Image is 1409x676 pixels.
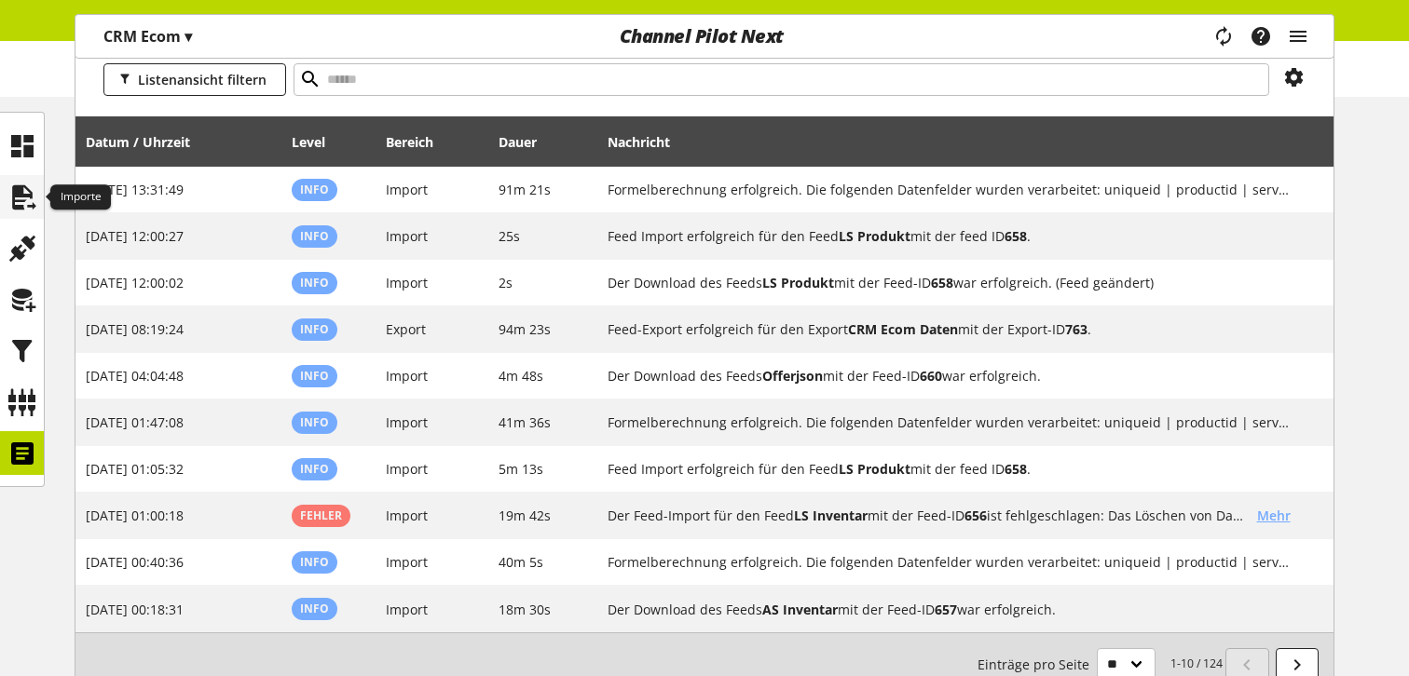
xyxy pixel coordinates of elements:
span: Info [300,321,329,337]
span: Export [386,320,426,338]
span: [DATE] 00:40:36 [86,553,184,571]
span: Import [386,227,428,245]
span: [DATE] 01:00:18 [86,507,184,524]
span: [DATE] 01:47:08 [86,413,184,431]
span: Import [386,553,428,571]
span: [DATE] 00:18:31 [86,601,184,618]
span: 94m 23s [499,320,551,338]
span: Info [300,601,329,616]
span: Info [300,461,329,477]
h2: Der Feed-Import für den Feed LS Inventar mit der Feed-ID 656 ist fehlgeschlagen: Das Löschen von ... [608,506,1243,525]
h2: Formelberechnung erfolgreich. Die folgenden Datenfelder wurden verarbeitet: uniqueid | productid ... [608,180,1290,199]
span: Fehler [300,507,342,523]
span: 40m 5s [499,553,543,571]
span: [DATE] 12:00:02 [86,274,184,291]
span: Info [300,368,329,384]
span: Listenansicht filtern [138,70,267,89]
button: Listenansicht filtern [103,63,286,96]
span: ▾ [185,26,192,47]
b: 658 [1005,460,1027,478]
span: 5m 13s [499,460,543,478]
h2: Feed Import erfolgreich für den Feed LS Produkt mit der feed ID 658. [608,459,1290,479]
span: 41m 36s [499,413,551,431]
b: Offerjson [762,367,823,385]
span: [DATE] 13:31:49 [86,181,184,198]
b: LS Inventar [794,507,868,524]
span: Import [386,507,428,524]
b: 763 [1065,320,1088,338]
b: 658 [1005,227,1027,245]
div: Level [292,132,344,152]
b: 658 [931,274,953,291]
span: 25s [499,227,520,245]
span: Import [386,367,428,385]
b: LS Produkt [839,460,910,478]
span: Import [386,460,428,478]
p: CRM Ecom [103,25,192,47]
b: CRM Ecom Daten [848,320,958,338]
span: Import [386,413,428,431]
span: 2s [499,274,513,291]
span: [DATE] 12:00:27 [86,227,184,245]
div: Importe [50,184,111,210]
b: 657 [935,601,957,618]
span: Info [300,182,329,197]
span: [DATE] 01:05:32 [86,460,184,478]
span: 91m 21s [499,181,551,198]
span: Info [300,275,329,291]
div: Nachricht [608,123,1324,160]
b: 660 [920,367,942,385]
h2: Feed-Export erfolgreich für den Export CRM Ecom Daten mit der Export-ID 763. [608,319,1290,339]
button: Mehr [1243,499,1305,532]
b: 656 [964,507,987,524]
b: LS Produkt [762,274,834,291]
nav: main navigation [75,14,1334,59]
span: Info [300,554,329,570]
span: 19m 42s [499,507,551,524]
b: LS Produkt [839,227,910,245]
span: Info [300,228,329,244]
span: Import [386,274,428,291]
span: Mehr [1257,506,1291,525]
div: Dauer [499,132,555,152]
h2: Formelberechnung erfolgreich. Die folgenden Datenfelder wurden verarbeitet: uniqueid | productid ... [608,412,1290,432]
h2: Der Download des Feeds Offerjson mit der Feed-ID 660 war erfolgreich. [608,366,1290,385]
h2: Der Download des Feeds LS Produkt mit der Feed-ID 658 war erfolgreich. (Feed geändert) [608,273,1290,292]
span: [DATE] 08:19:24 [86,320,184,338]
span: Einträge pro Seite [978,655,1097,674]
span: Info [300,414,329,430]
span: Import [386,181,428,198]
span: Import [386,601,428,618]
h2: Formelberechnung erfolgreich. Die folgenden Datenfelder wurden verarbeitet: uniqueid | productid ... [608,552,1290,572]
span: 4m 48s [499,367,543,385]
h2: Feed Import erfolgreich für den Feed LS Produkt mit der feed ID 658. [608,226,1290,246]
h2: Der Download des Feeds AS Inventar mit der Feed-ID 657 war erfolgreich. [608,600,1290,619]
div: Datum / Uhrzeit [86,132,209,152]
span: 18m 30s [499,601,551,618]
div: Bereich [386,132,452,152]
span: [DATE] 04:04:48 [86,367,184,385]
b: AS Inventar [762,601,838,618]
